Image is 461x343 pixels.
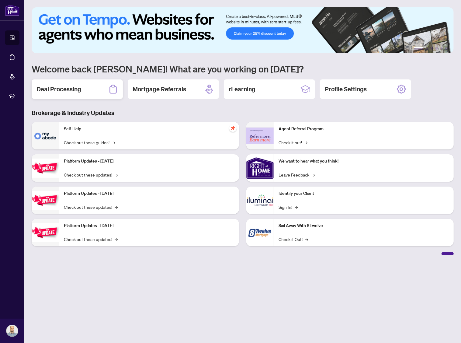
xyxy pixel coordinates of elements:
[64,171,118,178] a: Check out these updates!→
[246,154,274,182] img: We want to hear what you think!
[64,236,118,243] a: Check out these updates!→
[279,236,308,243] a: Check it Out!→
[445,47,448,50] button: 6
[64,204,118,210] a: Check out these updates!→
[312,171,315,178] span: →
[36,85,81,93] h2: Deal Processing
[115,171,118,178] span: →
[64,139,115,146] a: Check out these guides!→
[32,109,454,117] h3: Brokerage & Industry Updates
[5,5,19,16] img: logo
[115,236,118,243] span: →
[246,128,274,144] img: Agent Referral Program
[325,85,367,93] h2: Profile Settings
[229,124,237,132] span: pushpin
[229,85,255,93] h2: rLearning
[246,187,274,214] img: Identify your Client
[295,204,298,210] span: →
[279,126,449,132] p: Agent Referral Program
[133,85,186,93] h2: Mortgage Referrals
[305,236,308,243] span: →
[115,204,118,210] span: →
[64,126,234,132] p: Self-Help
[246,219,274,246] img: Sail Away With 8Twelve
[279,190,449,197] p: Identify your Client
[32,223,59,242] img: Platform Updates - June 23, 2025
[437,322,455,340] button: Open asap
[426,47,428,50] button: 2
[32,159,59,178] img: Platform Updates - July 21, 2025
[440,47,443,50] button: 5
[414,47,423,50] button: 1
[435,47,438,50] button: 4
[32,63,454,75] h1: Welcome back [PERSON_NAME]! What are you working on [DATE]?
[279,158,449,165] p: We want to hear what you think!
[64,158,234,165] p: Platform Updates - [DATE]
[112,139,115,146] span: →
[431,47,433,50] button: 3
[64,222,234,229] p: Platform Updates - [DATE]
[32,122,59,149] img: Self-Help
[279,204,298,210] a: Sign In!→
[32,7,454,53] img: Slide 0
[279,171,315,178] a: Leave Feedback→
[279,222,449,229] p: Sail Away With 8Twelve
[32,191,59,210] img: Platform Updates - July 8, 2025
[6,325,18,337] img: Profile Icon
[304,139,307,146] span: →
[64,190,234,197] p: Platform Updates - [DATE]
[279,139,307,146] a: Check it out!→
